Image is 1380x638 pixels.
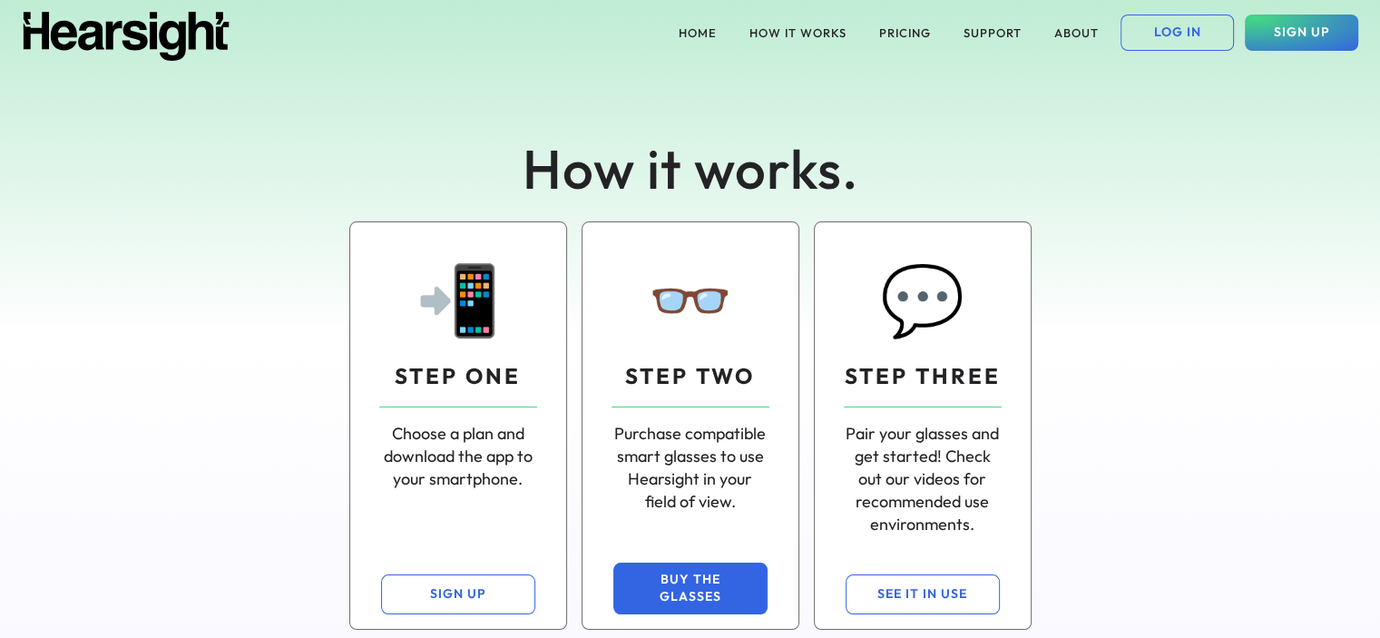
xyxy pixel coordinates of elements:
div: Choose a plan and download the app to your smartphone. [379,422,537,491]
button: SIGN UP [381,574,535,614]
button: SUPPORT [953,15,1033,51]
button: HOW IT WORKS [739,15,857,51]
button: SIGN UP [1245,15,1358,51]
div: 💬 [880,251,965,347]
div: STEP ONE [395,361,521,392]
div: 📲 [416,251,501,347]
div: Pair your glasses and get started! Check out our videos for recommended use environments. [844,422,1002,536]
button: HOME [668,15,728,51]
div: STEP TWO [625,361,755,392]
div: STEP THREE [845,361,1001,392]
button: LOG IN [1121,15,1234,51]
button: PRICING [868,15,942,51]
div: Purchase compatible smart glasses to use Hearsight in your field of view. [612,422,769,514]
div: How it works. [418,131,963,207]
button: SEE IT IN USE [846,574,1000,614]
button: BUY THE GLASSES [613,563,768,614]
img: Hearsight logo [22,12,230,61]
div: 👓 [648,251,733,347]
button: ABOUT [1043,15,1110,51]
